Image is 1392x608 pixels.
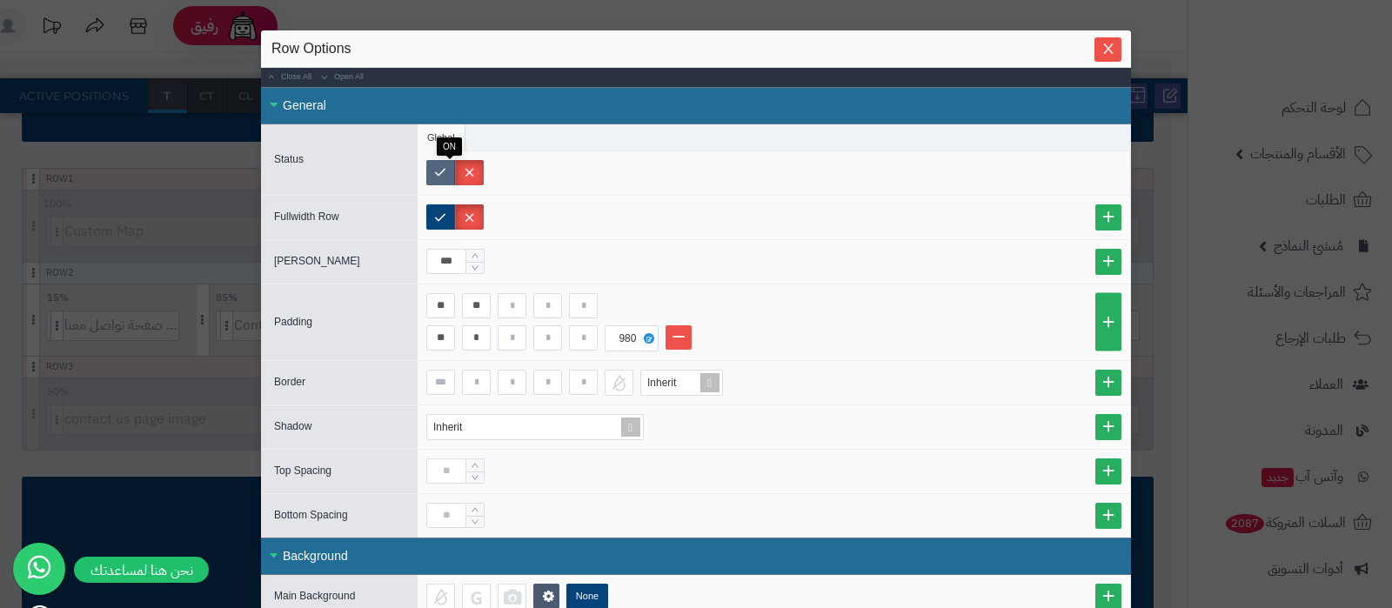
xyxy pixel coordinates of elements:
span: Status [274,153,304,165]
div: ON [437,137,462,156]
span: Inherit [647,377,676,389]
span: Fullwidth Row [274,210,339,223]
span: Shadow [274,420,311,432]
button: Close [1094,37,1121,62]
span: Increase Value [466,504,484,516]
span: Increase Value [466,250,484,262]
span: [PERSON_NAME] [274,255,360,267]
span: Bottom Spacing [274,509,348,521]
span: Border [274,376,305,388]
a: Close All [261,68,314,87]
div: Row Options [271,39,1121,58]
div: 980 [611,326,649,351]
span: Decrease Value [466,262,484,274]
span: Padding [274,316,312,328]
li: Global [418,124,465,150]
div: Background [261,538,1131,575]
span: Decrease Value [466,471,484,484]
div: Inherit [433,415,479,439]
span: Main Background [274,590,355,602]
span: Decrease Value [466,516,484,528]
span: Increase Value [466,459,484,471]
span: Top Spacing [274,464,331,477]
div: General [261,87,1131,124]
a: Open All [314,68,366,87]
